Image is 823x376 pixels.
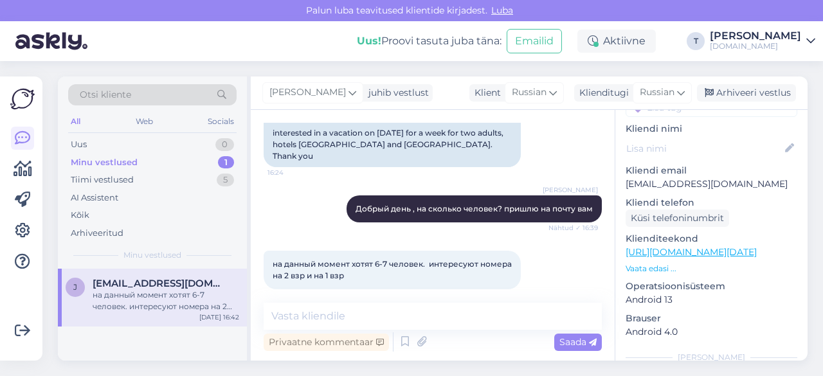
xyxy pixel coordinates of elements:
[357,33,502,49] div: Proovi tasuta juba täna:
[626,352,797,363] div: [PERSON_NAME]
[93,289,239,312] div: на данный момент хотят 6-7 человек. интересуют номера на 2 взр и на 1 взр
[626,210,729,227] div: Küsi telefoninumbrit
[273,259,514,280] span: на данный момент хотят 6-7 человек. интересуют номера на 2 взр и на 1 взр
[267,168,316,177] span: 16:24
[543,185,598,195] span: [PERSON_NAME]
[217,174,234,186] div: 5
[218,156,234,169] div: 1
[71,227,123,240] div: Arhiveeritud
[512,85,547,100] span: Russian
[626,196,797,210] p: Kliendi telefon
[357,35,381,47] b: Uus!
[71,156,138,169] div: Minu vestlused
[626,122,797,136] p: Kliendi nimi
[626,312,797,325] p: Brauser
[574,86,629,100] div: Klienditugi
[80,88,131,102] span: Otsi kliente
[469,86,501,100] div: Klient
[363,86,429,100] div: juhib vestlust
[710,31,801,41] div: [PERSON_NAME]
[73,282,77,292] span: j
[626,293,797,307] p: Android 13
[507,29,562,53] button: Emailid
[626,280,797,293] p: Operatsioonisüsteem
[626,232,797,246] p: Klienditeekond
[626,246,757,258] a: [URL][DOMAIN_NAME][DATE]
[71,192,118,204] div: AI Assistent
[559,336,597,348] span: Saada
[710,41,801,51] div: [DOMAIN_NAME]
[123,249,181,261] span: Minu vestlused
[71,138,87,151] div: Uus
[269,85,346,100] span: [PERSON_NAME]
[93,278,226,289] span: jurik1978@mail.ru
[626,177,797,191] p: [EMAIL_ADDRESS][DOMAIN_NAME]
[626,164,797,177] p: Kliendi email
[626,263,797,274] p: Vaata edasi ...
[133,113,156,130] div: Web
[264,122,521,167] div: interested in a vacation on [DATE] for a week for two adults, hotels [GEOGRAPHIC_DATA] and [GEOGR...
[215,138,234,151] div: 0
[626,141,782,156] input: Lisa nimi
[626,325,797,339] p: Android 4.0
[687,32,705,50] div: T
[205,113,237,130] div: Socials
[267,290,316,300] span: 16:42
[548,223,598,233] span: Nähtud ✓ 16:39
[356,204,593,213] span: Добрый день , на сколько человек? пришлю на почту вам
[640,85,674,100] span: Russian
[68,113,83,130] div: All
[71,174,134,186] div: Tiimi vestlused
[577,30,656,53] div: Aktiivne
[487,4,517,16] span: Luba
[697,84,796,102] div: Arhiveeri vestlus
[264,334,389,351] div: Privaatne kommentaar
[10,87,35,111] img: Askly Logo
[71,209,89,222] div: Kõik
[199,312,239,322] div: [DATE] 16:42
[710,31,815,51] a: [PERSON_NAME][DOMAIN_NAME]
